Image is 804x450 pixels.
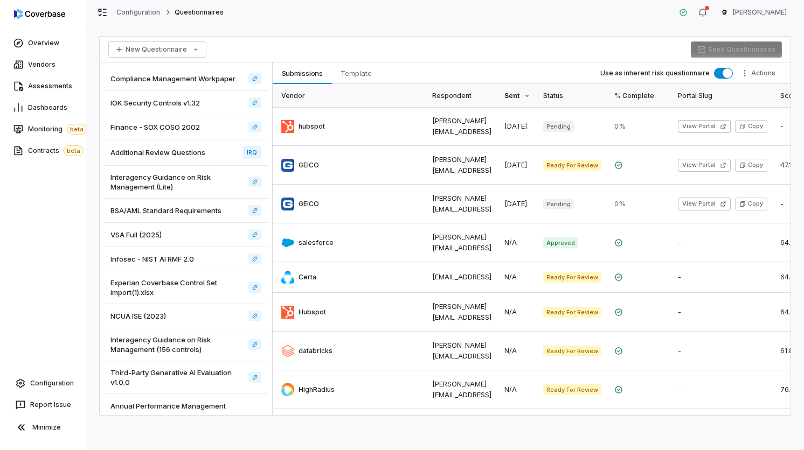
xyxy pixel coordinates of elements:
span: Experian Coverbase Control Set import(1).xlsx [110,278,244,297]
a: IOK Security Controls v1.32 [104,91,268,115]
span: Additional Review Questions [110,147,205,157]
span: IOK Security Controls v1.32 [110,98,200,108]
a: Infosec - NIST AI RMF 2.0 [104,247,268,271]
a: IOK Security Controls v1.32 [248,97,261,108]
span: Overview [28,39,59,47]
a: Third-Party Generative AI Evaluation v1.0.0 [248,372,261,383]
button: Send Questionnaires [691,41,782,58]
a: BSA/AML Standard Requirements [104,199,268,223]
a: Additional Review QuestionsIRQ [104,139,268,166]
td: [EMAIL_ADDRESS] [426,262,498,293]
button: New Questionnaire [108,41,206,58]
td: - [671,293,774,332]
a: Experian Coverbase Control Set import(1).xlsx [104,271,268,304]
a: Configuration [116,8,161,17]
img: Gus Cuddy avatar [720,8,729,17]
div: Sent [504,84,530,107]
button: Copy [735,198,767,210]
span: Annual Performance Management [110,401,226,411]
span: Monitoring [28,124,87,135]
button: Copy [735,120,767,133]
td: [PERSON_NAME][EMAIL_ADDRESS] [426,332,498,370]
a: Annual Performance Management [104,394,268,418]
td: [PERSON_NAME][EMAIL_ADDRESS] [426,409,498,448]
div: Status [543,84,601,107]
button: More actions [737,65,782,81]
span: Submissions [278,66,328,80]
td: [PERSON_NAME][EMAIL_ADDRESS] [426,223,498,262]
span: Template [336,66,376,80]
a: NCUA ISE (2023) [104,304,268,328]
td: - [671,223,774,262]
td: - [671,262,774,293]
button: View Portal [678,159,731,172]
a: Dashboards [2,98,84,117]
span: [PERSON_NAME] [733,8,787,17]
span: Configuration [30,379,74,388]
span: IRQ [242,146,261,159]
a: BSA/AML Standard Requirements [248,205,261,216]
a: Configuration [4,374,81,393]
button: Minimize [4,417,81,438]
span: Interagency Guidance on Risk Management (Lite) [110,172,244,192]
span: Finance - SOX COSO 2002 [110,122,200,132]
span: Contracts [28,145,84,156]
span: Report Issue [30,400,71,409]
a: Vendors [2,55,84,74]
a: Interagency Guidance on Risk Management (156 controls) [104,328,268,361]
a: Third-Party Generative AI Evaluation v1.0.0 [104,361,268,394]
a: Infosec - NIST AI RMF 2.0 [248,254,261,264]
a: VSA Full (2025) [248,229,261,240]
td: [PERSON_NAME][EMAIL_ADDRESS] [426,107,498,146]
button: Copy [735,159,767,172]
a: Experian Coverbase Control Set import(1).xlsx [248,282,261,293]
label: Use as inherent risk questionnaire [600,69,710,78]
a: Monitoringbeta [2,119,84,139]
span: Assessments [28,82,72,90]
div: Score [780,84,802,107]
a: Compliance Management Workpaper [248,73,261,84]
span: Questionnaires [175,8,224,17]
span: Infosec - NIST AI RMF 2.0 [110,254,194,264]
span: VSA Full (2025) [110,230,162,240]
span: Third-Party Generative AI Evaluation v1.0.0 [110,368,244,387]
a: NCUA ISE (2023) [248,311,261,321]
div: % Complete [614,84,665,107]
div: Vendor [281,84,419,107]
td: - [671,409,774,448]
span: beta [67,124,87,135]
td: [PERSON_NAME][EMAIL_ADDRESS] [426,146,498,185]
a: Interagency Guidance on Risk Management (156 controls) [248,339,261,350]
a: Compliance Management Workpaper [104,67,268,91]
div: Portal Slug [678,84,767,107]
td: [PERSON_NAME][EMAIL_ADDRESS] [426,185,498,223]
span: Minimize [32,423,61,432]
a: Finance - SOX COSO 2002 [248,122,261,132]
td: - [671,332,774,370]
span: Compliance Management Workpaper [110,74,235,83]
td: - [671,370,774,409]
a: Contractsbeta [2,141,84,160]
span: BSA/AML Standard Requirements [110,206,221,215]
span: Dashboards [28,103,67,112]
a: Interagency Guidance on Risk Management (Lite) [248,177,261,187]
a: Overview [2,33,84,53]
a: VSA Full (2025) [104,223,268,247]
a: Interagency Guidance on Risk Management (Lite) [104,166,268,199]
a: Assessments [2,76,84,96]
img: logo-D7KZi-bG.svg [14,9,65,19]
td: [PERSON_NAME][EMAIL_ADDRESS] [426,370,498,409]
button: Gus Cuddy avatar[PERSON_NAME] [713,4,793,20]
button: View Portal [678,120,731,133]
button: View Portal [678,198,731,210]
span: Interagency Guidance on Risk Management (156 controls) [110,335,244,354]
td: [PERSON_NAME][EMAIL_ADDRESS] [426,293,498,332]
button: Report Issue [4,395,81,414]
span: NCUA ISE (2023) [110,311,166,321]
div: Respondent [432,84,491,107]
a: Finance - SOX COSO 2002 [104,115,268,139]
span: Vendors [28,60,56,69]
span: beta [64,145,84,156]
